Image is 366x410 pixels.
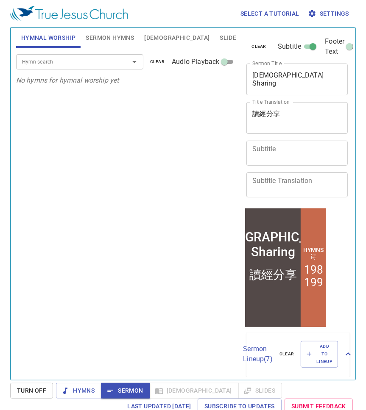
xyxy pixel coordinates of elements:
button: Open [129,56,140,68]
span: Add to Lineup [306,343,332,366]
span: Subtitle [278,42,301,52]
button: clear [145,57,170,67]
p: Sermon Lineup ( 7 ) [243,344,272,364]
span: [DEMOGRAPHIC_DATA] [144,33,210,43]
div: Sermon Lineup(7)clearAdd to Lineup [246,332,350,376]
span: Audio Playback [172,57,219,67]
button: Turn Off [10,383,53,399]
span: Hymnal Worship [21,33,76,43]
button: clear [274,349,299,359]
textarea: 讀經分享 [252,110,342,126]
span: Footer Text [325,36,344,57]
button: Sermon [101,383,150,399]
p: Hymns 诗 [60,40,81,55]
button: Hymns [56,383,101,399]
span: Slides [220,33,240,43]
span: Sermon Hymns [86,33,134,43]
button: Settings [306,6,352,22]
span: clear [251,43,266,50]
span: Select a tutorial [240,8,299,19]
iframe: from-child [243,206,328,329]
button: clear [246,42,271,52]
li: 199 [61,70,80,83]
span: Sermon [108,385,143,396]
span: Settings [310,8,349,19]
button: Select a tutorial [237,6,303,22]
li: 198 [61,57,80,70]
i: No hymns for hymnal worship yet [16,76,119,84]
span: clear [150,58,165,66]
button: Add to Lineup [301,341,338,368]
span: Turn Off [17,385,46,396]
span: Hymns [63,385,95,396]
img: True Jesus Church [10,6,128,21]
span: clear [279,350,294,358]
textarea: [DEMOGRAPHIC_DATA] Sharing [252,71,342,87]
div: 讀經分享 [6,61,54,77]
